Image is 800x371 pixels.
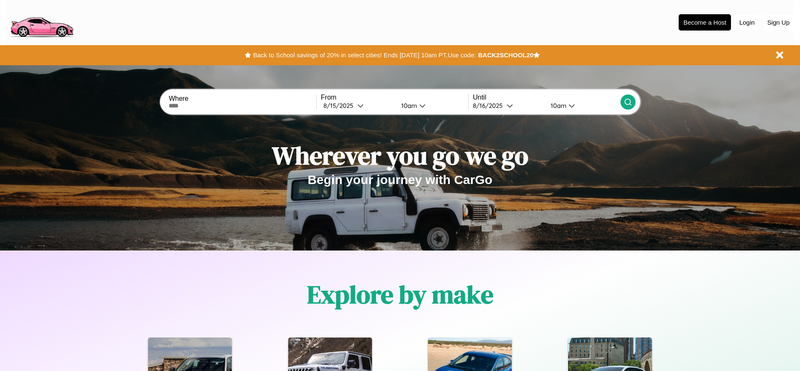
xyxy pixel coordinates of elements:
button: 10am [395,101,468,110]
label: Until [473,94,620,101]
img: logo [6,4,77,39]
button: Back to School savings of 20% in select cities! Ends [DATE] 10am PT.Use code: [251,49,478,61]
b: BACK2SCHOOL20 [478,51,533,59]
div: 10am [397,102,419,110]
label: Where [169,95,316,102]
label: From [321,94,468,101]
div: 10am [546,102,569,110]
div: 8 / 16 / 2025 [473,102,507,110]
button: Login [735,15,759,30]
button: Sign Up [763,15,794,30]
div: 8 / 15 / 2025 [323,102,357,110]
h1: Explore by make [307,277,493,312]
button: Become a Host [679,14,731,31]
button: 8/15/2025 [321,101,395,110]
button: 10am [544,101,620,110]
